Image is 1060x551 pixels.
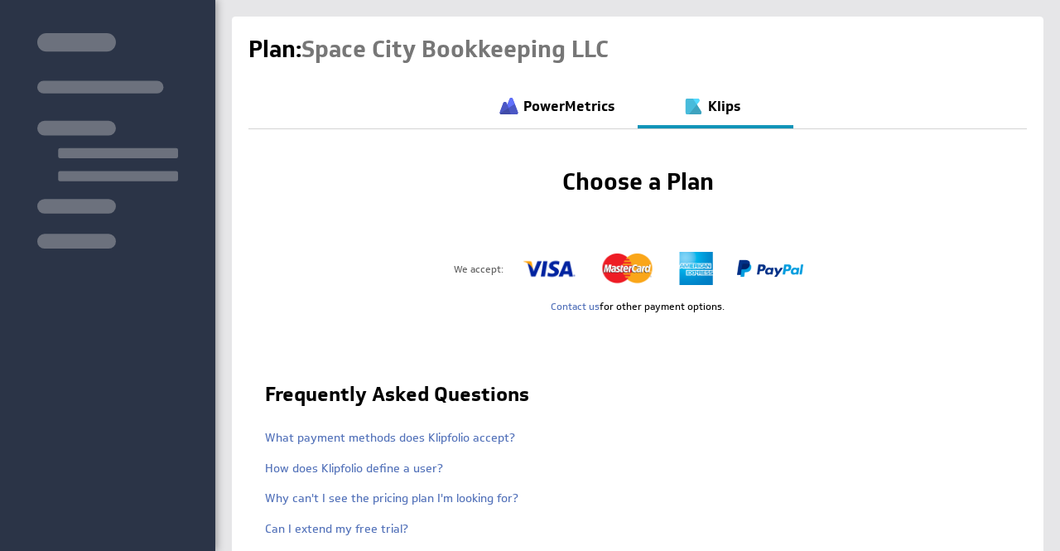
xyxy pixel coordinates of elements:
[638,83,793,125] a: Klips
[551,299,600,312] a: Contact us
[265,384,529,411] h2: Frequently Asked Questions
[265,171,1010,194] h1: Choose a Plan
[708,99,740,114] h3: Klips
[523,99,614,114] h3: PowerMetrics
[737,252,803,285] img: paypal-logo.png
[265,430,515,445] a: What payment methods does Klipfolio accept?
[248,33,609,66] h1: Plan:
[265,491,518,505] a: Why can't I see the pricing plan I'm looking for?
[454,264,503,274] div: We accept:
[265,461,443,476] a: How does Klipfolio define a user?
[482,83,639,125] a: PowerMetrics
[265,302,1010,312] div: for other payment options.
[683,96,704,117] img: klips.svg
[499,96,519,117] img: power-metrics.svg
[37,33,178,249] img: skeleton-sidenav.svg
[523,252,713,285] img: Visa, MasterCard, AMEX
[301,34,609,65] span: Space City Bookkeeping LLC
[265,521,408,536] a: Can I extend my free trial?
